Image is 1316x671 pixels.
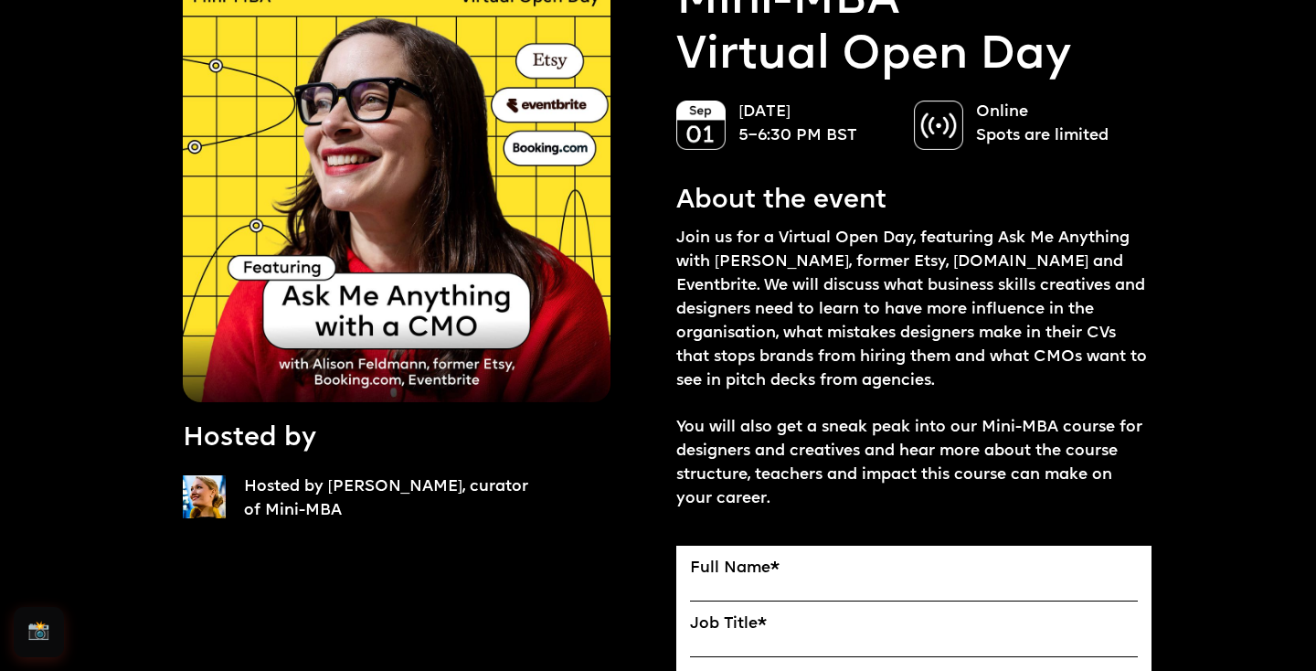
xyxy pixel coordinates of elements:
[183,421,316,457] p: Hosted by
[244,475,534,523] p: Hosted by [PERSON_NAME], curator of Mini-MBA
[676,227,1151,511] p: Join us for a Virtual Open Day, featuring Ask Me Anything with [PERSON_NAME], former Etsy, [DOMAI...
[738,101,896,148] p: [DATE] 5–6:30 PM BST
[690,559,1138,579] label: Full Name
[976,101,1133,148] p: Online Spots are limited
[690,615,1138,634] label: Job Title
[676,183,886,219] p: About the event
[14,607,64,657] button: 📸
